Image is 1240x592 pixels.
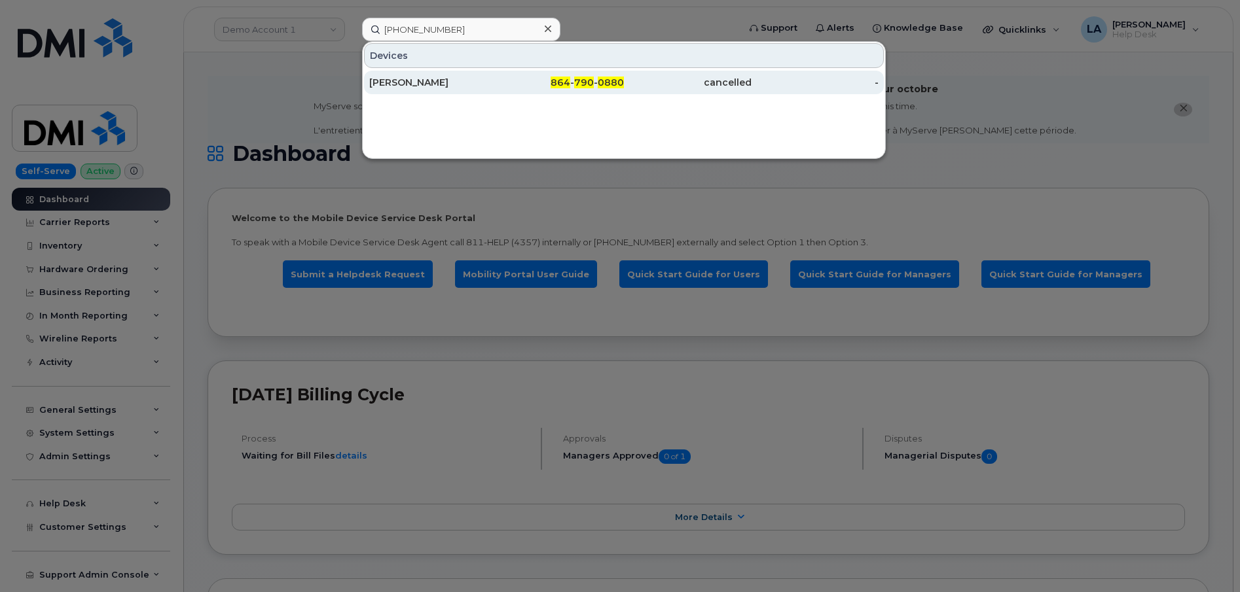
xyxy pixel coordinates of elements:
span: 0880 [598,77,624,88]
a: [PERSON_NAME]864-790-0880cancelled- [364,71,884,94]
div: - [752,76,879,89]
div: [PERSON_NAME] [369,76,497,89]
div: cancelled [624,76,752,89]
div: Devices [364,43,884,68]
span: 864 [551,77,570,88]
span: 790 [574,77,594,88]
div: - - [497,76,625,89]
